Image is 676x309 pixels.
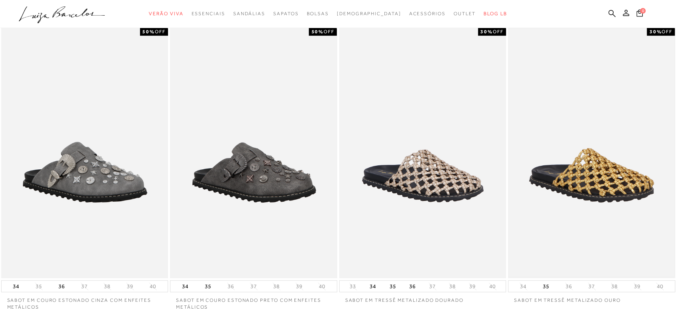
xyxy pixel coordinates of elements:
button: 39 [632,283,643,290]
strong: 50% [311,29,324,34]
button: 39 [467,283,478,290]
a: categoryNavScreenReaderText [233,6,265,21]
button: 33 [347,283,358,290]
button: 36 [563,283,574,290]
button: 38 [102,283,113,290]
button: 40 [487,283,498,290]
button: 40 [147,283,158,290]
img: SABOT EM TRESSÊ METALIZADO DOURADO [340,29,506,277]
a: noSubCategoriesText [337,6,401,21]
a: SABOT EM TRESSÊ METALIZADO OURO [508,292,675,304]
span: [DEMOGRAPHIC_DATA] [337,11,401,16]
span: OFF [324,29,334,34]
strong: 30% [649,29,662,34]
button: 36 [56,281,67,292]
button: 37 [427,283,438,290]
a: categoryNavScreenReaderText [454,6,476,21]
button: 36 [225,283,236,290]
img: SABOT EM COURO ESTONADO CINZA COM ENFEITES METÁLICOS [2,29,168,277]
button: 38 [609,283,620,290]
a: categoryNavScreenReaderText [191,6,225,21]
img: SABOT EM COURO ESTONADO PRETO COM ENFEITES METÁLICOS [171,29,336,277]
button: 0 [634,9,645,20]
button: 34 [180,281,191,292]
button: 34 [518,283,529,290]
span: Acessórios [409,11,446,16]
a: categoryNavScreenReaderText [409,6,446,21]
span: OFF [155,29,166,34]
span: Verão Viva [149,11,183,16]
a: BLOG LB [484,6,507,21]
a: categoryNavScreenReaderText [149,6,183,21]
button: 35 [33,283,44,290]
a: categoryNavScreenReaderText [306,6,329,21]
button: 39 [124,283,136,290]
strong: 50% [142,29,155,34]
span: Outlet [454,11,476,16]
span: BLOG LB [484,11,507,16]
a: SABOT EM TRESSÊ METALIZADO DOURADO [339,292,506,304]
img: SABOT EM TRESSÊ METALIZADO OURO [509,29,674,277]
button: 38 [271,283,282,290]
span: 0 [640,8,646,14]
button: 35 [540,281,552,292]
button: 35 [387,281,398,292]
span: Sapatos [273,11,298,16]
button: 37 [79,283,90,290]
button: 37 [586,283,597,290]
button: 39 [294,283,305,290]
button: 40 [654,283,665,290]
span: Essenciais [191,11,225,16]
button: 40 [316,283,327,290]
strong: 30% [480,29,493,34]
span: Sandálias [233,11,265,16]
button: 35 [202,281,214,292]
a: categoryNavScreenReaderText [273,6,298,21]
span: Bolsas [306,11,329,16]
button: 34 [367,281,378,292]
button: 34 [10,281,22,292]
button: 36 [407,281,418,292]
span: OFF [493,29,504,34]
span: OFF [662,29,672,34]
button: 38 [447,283,458,290]
button: 37 [248,283,259,290]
